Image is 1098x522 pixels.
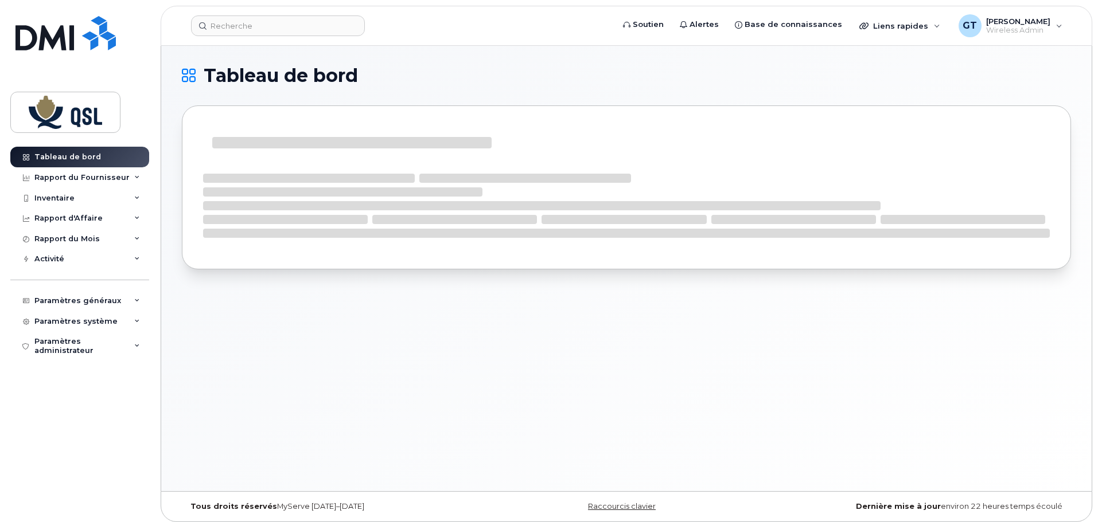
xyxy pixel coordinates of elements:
div: environ 22 heures temps écoulé [774,502,1071,511]
div: MyServe [DATE]–[DATE] [182,502,478,511]
a: Raccourcis clavier [588,502,656,511]
strong: Dernière mise à jour [856,502,941,511]
strong: Tous droits réservés [190,502,277,511]
span: Tableau de bord [204,67,358,84]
